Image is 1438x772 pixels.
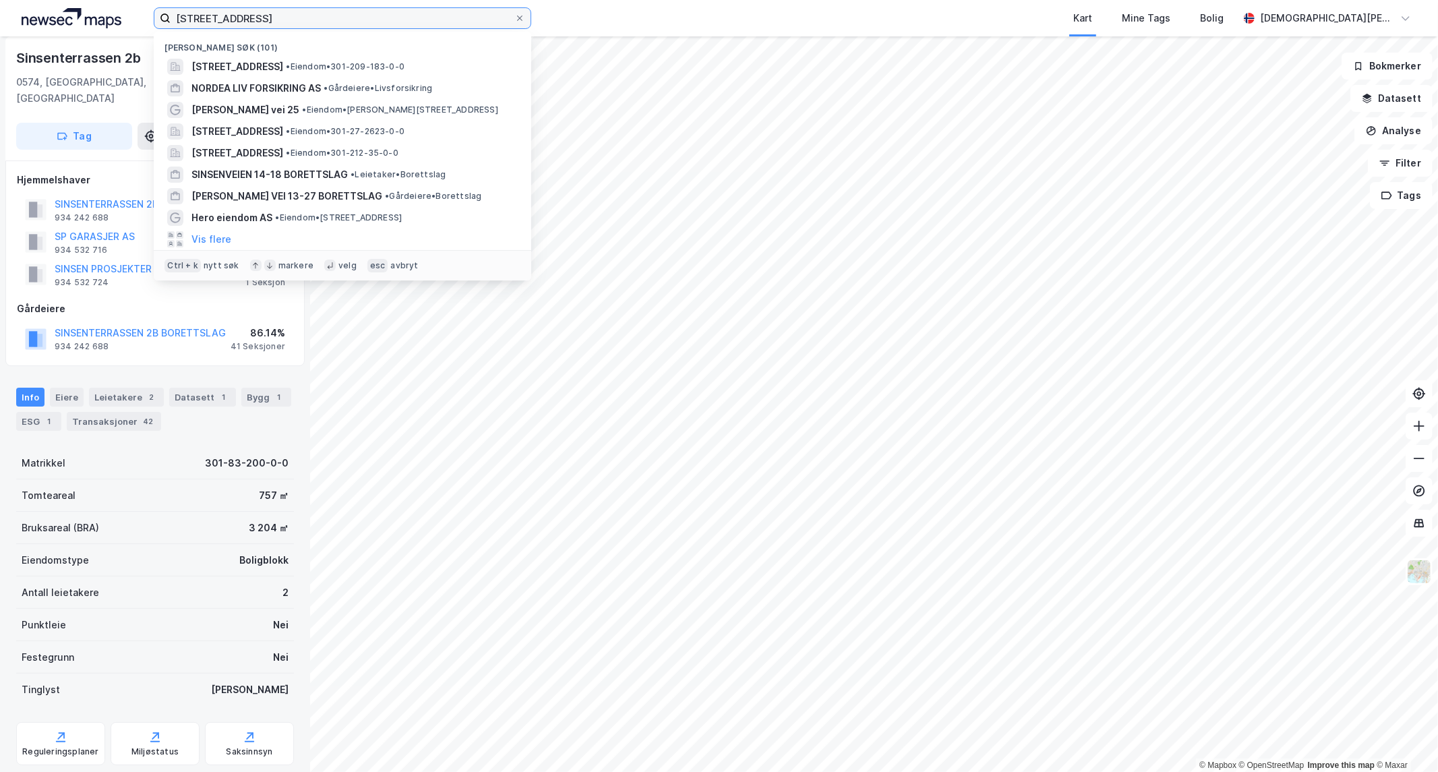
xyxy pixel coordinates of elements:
div: Transaksjoner [67,412,161,431]
div: Kontrollprogram for chat [1371,707,1438,772]
div: Reguleringsplaner [22,746,98,757]
div: 934 242 688 [55,212,109,223]
span: [STREET_ADDRESS] [191,59,283,75]
span: Gårdeiere • Livsforsikring [324,83,432,94]
div: Mine Tags [1122,10,1170,26]
div: avbryt [390,260,418,271]
div: 2 [282,585,289,601]
div: Boligblokk [239,552,289,568]
div: esc [367,259,388,272]
div: 42 [140,415,156,428]
span: [STREET_ADDRESS] [191,123,283,140]
span: • [351,169,355,179]
span: • [286,61,290,71]
div: Bygg [241,388,291,407]
div: Miljøstatus [131,746,179,757]
span: [PERSON_NAME] vei 25 [191,102,299,118]
span: [PERSON_NAME] VEI 13-27 BORETTSLAG [191,188,382,204]
input: Søk på adresse, matrikkel, gårdeiere, leietakere eller personer [171,8,514,28]
span: Eiendom • [PERSON_NAME][STREET_ADDRESS] [302,105,498,115]
span: • [275,212,279,222]
span: • [286,126,290,136]
div: 41 Seksjoner [231,341,285,352]
div: 757 ㎡ [259,487,289,504]
div: [PERSON_NAME] søk (101) [154,32,531,56]
span: Leietaker • Borettslag [351,169,446,180]
span: Gårdeiere • Borettslag [385,191,481,202]
span: Eiendom • 301-27-2623-0-0 [286,126,405,137]
div: 1 [42,415,56,428]
div: Nei [273,649,289,665]
div: [DEMOGRAPHIC_DATA][PERSON_NAME] [1260,10,1395,26]
div: markere [278,260,313,271]
button: Tags [1370,182,1433,209]
button: Filter [1368,150,1433,177]
span: • [324,83,328,93]
span: Eiendom • 301-209-183-0-0 [286,61,405,72]
div: ESG [16,412,61,431]
button: Analyse [1354,117,1433,144]
div: Bolig [1200,10,1224,26]
div: Matrikkel [22,455,65,471]
div: 1 [272,390,286,404]
div: Saksinnsyn [227,746,273,757]
span: • [286,148,290,158]
div: 1 [217,390,231,404]
div: Kart [1073,10,1092,26]
div: Ctrl + k [164,259,201,272]
div: Tinglyst [22,682,60,698]
span: NORDEA LIV FORSIKRING AS [191,80,321,96]
div: 0574, [GEOGRAPHIC_DATA], [GEOGRAPHIC_DATA] [16,74,189,107]
div: Bruksareal (BRA) [22,520,99,536]
div: 934 532 724 [55,277,109,288]
span: SINSENVEIEN 14-18 BORETTSLAG [191,167,348,183]
img: logo.a4113a55bc3d86da70a041830d287a7e.svg [22,8,121,28]
img: Z [1406,559,1432,585]
button: Datasett [1350,85,1433,112]
span: • [385,191,389,201]
div: Datasett [169,388,236,407]
div: Nei [273,617,289,633]
div: Antall leietakere [22,585,99,601]
div: Eiere [50,388,84,407]
div: 3 204 ㎡ [249,520,289,536]
div: Leietakere [89,388,164,407]
div: Eiendomstype [22,552,89,568]
button: Bokmerker [1342,53,1433,80]
div: 86.14% [231,325,285,341]
a: Improve this map [1308,761,1375,770]
div: Hjemmelshaver [17,172,293,188]
div: Gårdeiere [17,301,293,317]
div: 934 242 688 [55,341,109,352]
div: Festegrunn [22,649,74,665]
iframe: Chat Widget [1371,707,1438,772]
a: OpenStreetMap [1239,761,1305,770]
div: 934 532 716 [55,245,107,256]
span: Hero eiendom AS [191,210,272,226]
div: nytt søk [204,260,239,271]
span: Eiendom • 301-212-35-0-0 [286,148,398,158]
div: [PERSON_NAME] [211,682,289,698]
span: Eiendom • [STREET_ADDRESS] [275,212,402,223]
div: Sinsenterrassen 2b [16,47,143,69]
span: • [302,105,306,115]
div: 301-83-200-0-0 [205,455,289,471]
button: Tag [16,123,132,150]
div: Punktleie [22,617,66,633]
div: Info [16,388,44,407]
div: 2 [145,390,158,404]
span: [STREET_ADDRESS] [191,145,283,161]
div: 1 Seksjon [245,277,285,288]
div: Tomteareal [22,487,76,504]
a: Mapbox [1199,761,1236,770]
button: Vis flere [191,231,231,247]
div: velg [338,260,357,271]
